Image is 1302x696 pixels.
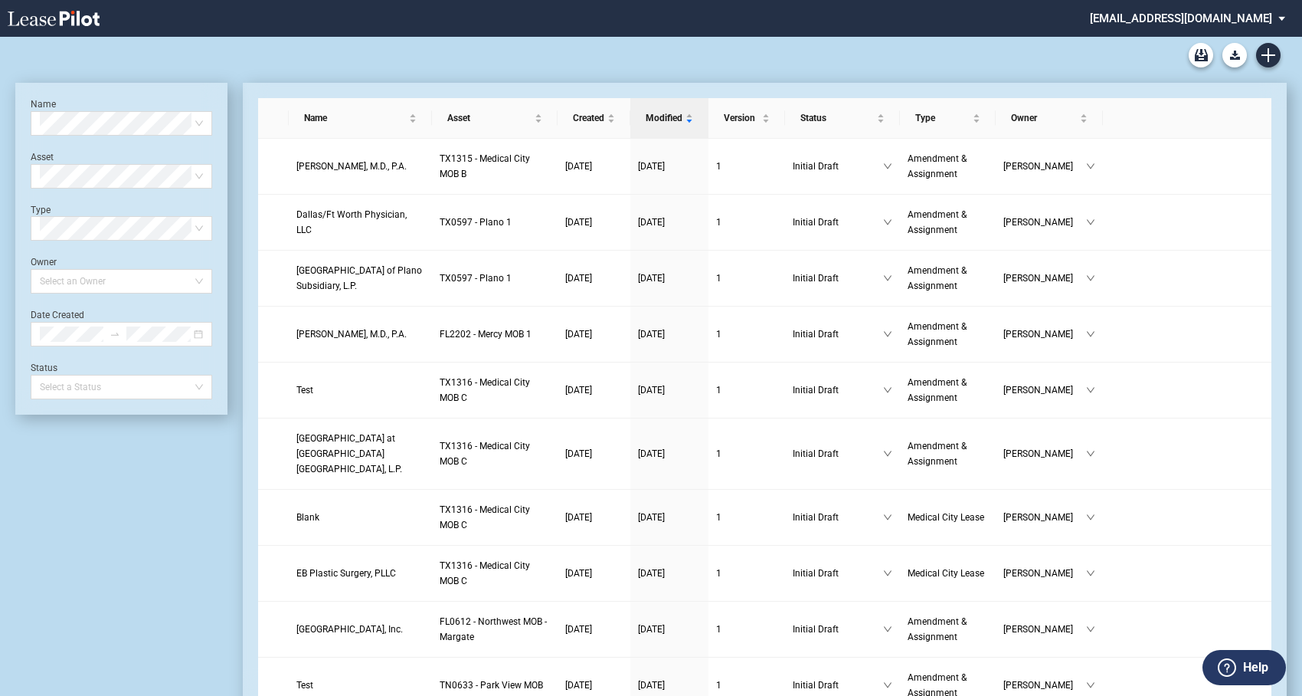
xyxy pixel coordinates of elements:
[1003,159,1086,174] span: [PERSON_NAME]
[1086,274,1095,283] span: down
[716,385,721,396] span: 1
[908,512,984,523] span: Medical City Lease
[1003,622,1086,637] span: [PERSON_NAME]
[908,568,984,579] span: Medical City Lease
[296,512,319,523] span: Blank
[908,321,967,347] span: Amendment & Assignment
[908,375,988,405] a: Amendment & Assignment
[908,263,988,294] a: Amendment & Assignment
[440,153,530,179] span: TX1315 - Medical City MOB B
[296,385,313,396] span: Test
[440,558,550,589] a: TX1316 - Medical City MOB C
[785,98,900,139] th: Status
[1086,681,1095,690] span: down
[565,382,623,398] a: [DATE]
[296,678,424,693] a: Test
[440,215,550,230] a: TX0597 - Plano 1
[638,678,701,693] a: [DATE]
[716,382,777,398] a: 1
[638,385,665,396] span: [DATE]
[447,110,532,126] span: Asset
[1003,271,1086,286] span: [PERSON_NAME]
[716,568,721,579] span: 1
[724,110,759,126] span: Version
[908,441,967,467] span: Amendment & Assignment
[565,624,592,635] span: [DATE]
[793,215,883,230] span: Initial Draft
[565,622,623,637] a: [DATE]
[638,568,665,579] span: [DATE]
[1003,510,1086,525] span: [PERSON_NAME]
[908,377,967,403] span: Amendment & Assignment
[31,310,84,320] label: Date Created
[565,448,592,459] span: [DATE]
[1243,658,1268,678] label: Help
[440,271,550,286] a: TX0597 - Plano 1
[1222,43,1247,67] button: Download Blank Form
[565,566,623,581] a: [DATE]
[565,217,592,228] span: [DATE]
[440,217,512,228] span: TX0597 - Plano 1
[1003,446,1086,461] span: [PERSON_NAME]
[440,616,547,642] span: FL0612 - Northwest MOB - Margate
[996,98,1103,139] th: Owner
[1003,678,1086,693] span: [PERSON_NAME]
[638,446,701,461] a: [DATE]
[31,152,54,163] label: Asset
[716,446,777,461] a: 1
[565,271,623,286] a: [DATE]
[296,566,424,581] a: EB Plastic Surgery, PLLC
[646,110,682,126] span: Modified
[716,329,721,340] span: 1
[1086,625,1095,634] span: down
[296,568,396,579] span: EB Plastic Surgery, PLLC
[573,110,604,126] span: Created
[716,622,777,637] a: 1
[110,329,120,340] span: swap-right
[638,327,701,342] a: [DATE]
[1003,566,1086,581] span: [PERSON_NAME]
[708,98,785,139] th: Version
[638,624,665,635] span: [DATE]
[793,446,883,461] span: Initial Draft
[716,215,777,230] a: 1
[289,98,432,139] th: Name
[440,502,550,533] a: TX1316 - Medical City MOB C
[440,438,550,469] a: TX1316 - Medical City MOB C
[1003,382,1086,398] span: [PERSON_NAME]
[565,159,623,174] a: [DATE]
[793,382,883,398] span: Initial Draft
[883,449,892,458] span: down
[296,327,424,342] a: [PERSON_NAME], M.D., P.A.
[110,329,120,340] span: to
[638,329,665,340] span: [DATE]
[793,327,883,342] span: Initial Draft
[296,510,424,525] a: Blank
[440,327,550,342] a: FL2202 - Mercy MOB 1
[304,110,406,126] span: Name
[793,622,883,637] span: Initial Draft
[716,327,777,342] a: 1
[31,205,51,215] label: Type
[883,681,892,690] span: down
[908,319,988,350] a: Amendment & Assignment
[908,265,967,291] span: Amendment & Assignment
[793,566,883,581] span: Initial Draft
[716,448,721,459] span: 1
[793,271,883,286] span: Initial Draft
[440,377,530,403] span: TX1316 - Medical City MOB C
[630,98,708,139] th: Modified
[1202,650,1286,685] button: Help
[1011,110,1077,126] span: Owner
[440,329,532,340] span: FL2202 - Mercy MOB 1
[565,678,623,693] a: [DATE]
[908,207,988,238] a: Amendment & Assignment
[1086,162,1095,171] span: down
[883,274,892,283] span: down
[565,680,592,691] span: [DATE]
[883,569,892,578] span: down
[793,510,883,525] span: Initial Draft
[31,99,56,110] label: Name
[716,566,777,581] a: 1
[883,162,892,171] span: down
